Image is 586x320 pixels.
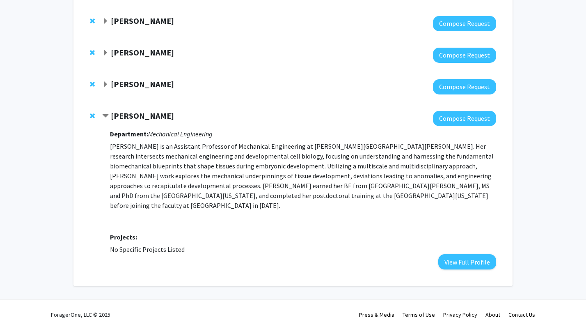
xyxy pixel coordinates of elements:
[90,49,95,56] span: Remove Fenan Rassu from bookmarks
[110,245,185,253] span: No Specific Projects Listed
[90,113,95,119] span: Remove Shinuo Weng from bookmarks
[508,311,535,318] a: Contact Us
[359,311,394,318] a: Press & Media
[6,283,35,314] iframe: Chat
[111,111,174,121] strong: [PERSON_NAME]
[485,311,500,318] a: About
[90,18,95,24] span: Remove Karen Fleming from bookmarks
[110,141,496,210] p: [PERSON_NAME] is an Assistant Professor of Mechanical Engineering at [PERSON_NAME][GEOGRAPHIC_DAT...
[443,311,477,318] a: Privacy Policy
[90,81,95,87] span: Remove Victoria Paone from bookmarks
[438,254,496,269] button: View Full Profile
[148,130,213,138] i: Mechanical Engineering
[111,16,174,26] strong: [PERSON_NAME]
[110,233,137,241] strong: Projects:
[403,311,435,318] a: Terms of Use
[111,47,174,58] strong: [PERSON_NAME]
[111,79,174,89] strong: [PERSON_NAME]
[102,81,109,88] span: Expand Victoria Paone Bookmark
[102,18,109,25] span: Expand Karen Fleming Bookmark
[433,16,496,31] button: Compose Request to Karen Fleming
[102,50,109,56] span: Expand Fenan Rassu Bookmark
[433,48,496,63] button: Compose Request to Fenan Rassu
[102,113,109,120] span: Contract Shinuo Weng Bookmark
[110,130,148,138] strong: Department:
[433,111,496,126] button: Compose Request to Shinuo Weng
[433,79,496,94] button: Compose Request to Victoria Paone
